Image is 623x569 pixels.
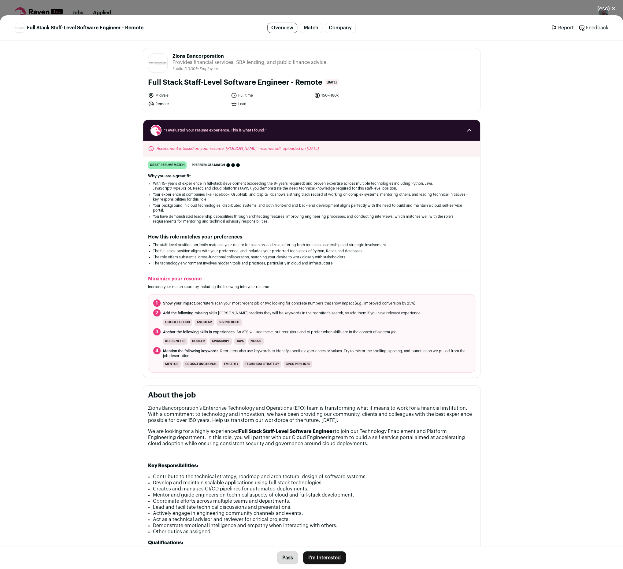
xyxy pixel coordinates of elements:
[153,214,470,224] li: You have demonstrated leadership capabilities through architecting features, improving engineerin...
[231,92,310,98] li: Full time
[153,255,470,260] li: The role offers substantial cross-functional collaboration, matching your desire to work closely ...
[153,328,161,335] span: 3
[148,101,228,107] li: Remote
[234,338,246,345] li: Java
[148,463,198,468] strong: Key Responsibilities:
[153,249,470,253] li: The full-stack position aligns with your preference, and includes your preferred tech stack of Py...
[163,301,416,306] span: Recruiters scan your most recent job or two looking for concrete numbers that show impact (e.g., ...
[148,276,475,282] h2: Maximize your resume
[163,349,470,358] span: . Recruiters also use keywords to identify specific experiences or values. Try to mirror the spel...
[195,319,214,326] li: Angular
[300,23,322,33] a: Match
[148,161,187,169] div: great resume match
[148,174,475,179] h2: Why you are a great fit
[148,390,475,400] h2: About the job
[163,319,192,326] li: Google Cloud
[164,128,459,133] span: “I evaluated your resume experience. This is what I found.”
[579,25,608,31] a: Feedback
[153,474,475,480] li: Contribute to the technical strategy, roadmap and architectural design of software systems.
[243,361,281,368] li: technical strategy
[143,141,480,157] div: Assessment is based on your resume, [PERSON_NAME] - resume.pdf, uploaded on [DATE]
[192,162,225,168] span: Preferences match
[163,338,187,345] li: Kubernetes
[184,67,219,71] li: /
[148,284,475,289] p: Increase your match score by including the following into your resume
[590,2,623,15] button: Close modal
[153,516,475,523] li: Act as a technical advisor and reviewer for critical projects.
[15,27,24,29] img: 16833c27c537c963363fed9dc83ceb3ebcaabfa92a7bd310657e2981e1ba2c84
[239,429,335,434] strong: Full Stack Staff-Level Software Engineer
[163,311,218,315] span: Add the following missing skills.
[325,23,356,33] a: Company
[148,540,183,545] strong: Qualifications:
[248,338,264,345] li: NoSQL
[284,361,312,368] li: CI/CD pipelines
[163,311,421,316] span: [PERSON_NAME] predicts they will be keywords in the recruiter's search, so add them if you have r...
[153,523,475,529] li: Demonstrate emotional intelligence and empathy when interacting with others.
[222,361,240,368] li: empathy
[148,428,475,447] p: We are looking for a highly experienced to join our Technology Enablement and Platform Engineerin...
[186,67,219,71] span: 10,001+ Employees
[153,510,475,516] li: Actively engage in engineering community channels and events.
[210,338,232,345] li: JavaScript
[153,309,161,316] span: 2
[148,92,228,98] li: Midvale
[163,330,235,334] span: Anchor the following skills in experiences
[153,181,470,191] li: With 15+ years of experience in full-stack development (exceeding the 8+ years required) and prov...
[163,349,218,353] span: Mention the following keywords
[314,92,394,98] li: 150k-180k
[190,338,207,345] li: Docker
[153,486,475,492] li: Creates and manages CI/CD pipelines for automated deployments.
[153,299,161,307] span: 1
[153,203,470,213] li: Your background in cloud technologies, distributed systems, and both front-end and back-end devel...
[551,25,574,31] a: Report
[153,480,475,486] li: Develop and maintain scalable applications using full-stack technologies.
[231,101,310,107] li: Lead
[325,79,339,86] span: [DATE]
[277,551,298,564] button: Pass
[148,61,167,65] img: 16833c27c537c963363fed9dc83ceb3ebcaabfa92a7bd310657e2981e1ba2c84
[217,319,242,326] li: Spring Boot
[172,67,184,71] li: Public
[163,330,398,334] span: . An ATS will see these, but recruiters and AI prefer when skills are in the context of a
[153,347,161,354] span: 4
[153,492,475,498] li: Mentor and guide engineers on technical aspects of cloud and full-stack development.
[148,405,475,423] p: Zions Bancorporation’s Enterprise Technology and Operations (ETO) team is transforming what it me...
[163,361,181,368] li: mentor
[267,23,297,33] a: Overview
[153,242,470,247] li: The staff-level position perfectly matches your desire for a senior/lead role, offering both tech...
[153,529,475,535] li: Other duties as assigned.
[148,78,322,87] h1: Full Stack Staff-Level Software Engineer - Remote
[153,504,475,510] li: Lead and facilitate technical discussions and presentations.
[163,301,196,305] span: Show your impact.
[172,59,328,65] span: Provides financial services, SBA lending, and public finance advice.
[183,361,219,368] li: cross-functional
[148,234,475,240] h2: How this role matches your preferences
[379,330,398,334] i: recent job.
[153,261,470,266] li: The technology environment involves modern tools and practices, particularly in cloud and infrast...
[153,498,475,504] li: Coordinate efforts across multiple teams and departments.
[153,192,470,202] li: Your experience at companies like Facebook, GrubHub, and Capital Rx shows a strong track record o...
[303,551,346,564] button: I'm Interested
[172,53,328,59] span: Zions Bancorporation
[27,25,143,31] span: Full Stack Staff-Level Software Engineer - Remote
